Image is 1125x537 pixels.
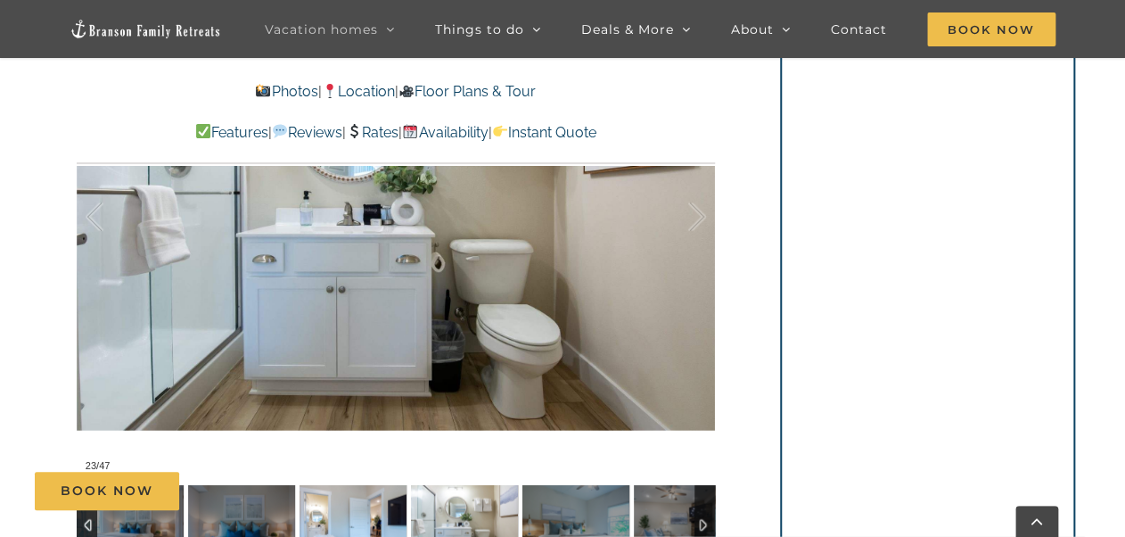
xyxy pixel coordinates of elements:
[77,121,715,145] p: | | | |
[77,80,715,103] p: | |
[493,124,507,138] img: 👉
[402,124,488,141] a: Availability
[731,23,774,36] span: About
[323,84,337,98] img: 📍
[61,483,153,499] span: Book Now
[35,472,179,510] a: Book Now
[265,23,378,36] span: Vacation homes
[491,124,595,141] a: Instant Quote
[346,124,398,141] a: Rates
[272,124,342,141] a: Reviews
[398,83,536,100] a: Floor Plans & Tour
[321,83,394,100] a: Location
[831,23,887,36] span: Contact
[70,19,221,39] img: Branson Family Retreats Logo
[581,23,674,36] span: Deals & More
[435,23,524,36] span: Things to do
[347,124,361,138] img: 💲
[927,12,1055,46] span: Book Now
[273,124,287,138] img: 💬
[256,84,270,98] img: 📸
[399,84,414,98] img: 🎥
[403,124,417,138] img: 📆
[196,124,210,138] img: ✅
[255,83,317,100] a: Photos
[195,124,268,141] a: Features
